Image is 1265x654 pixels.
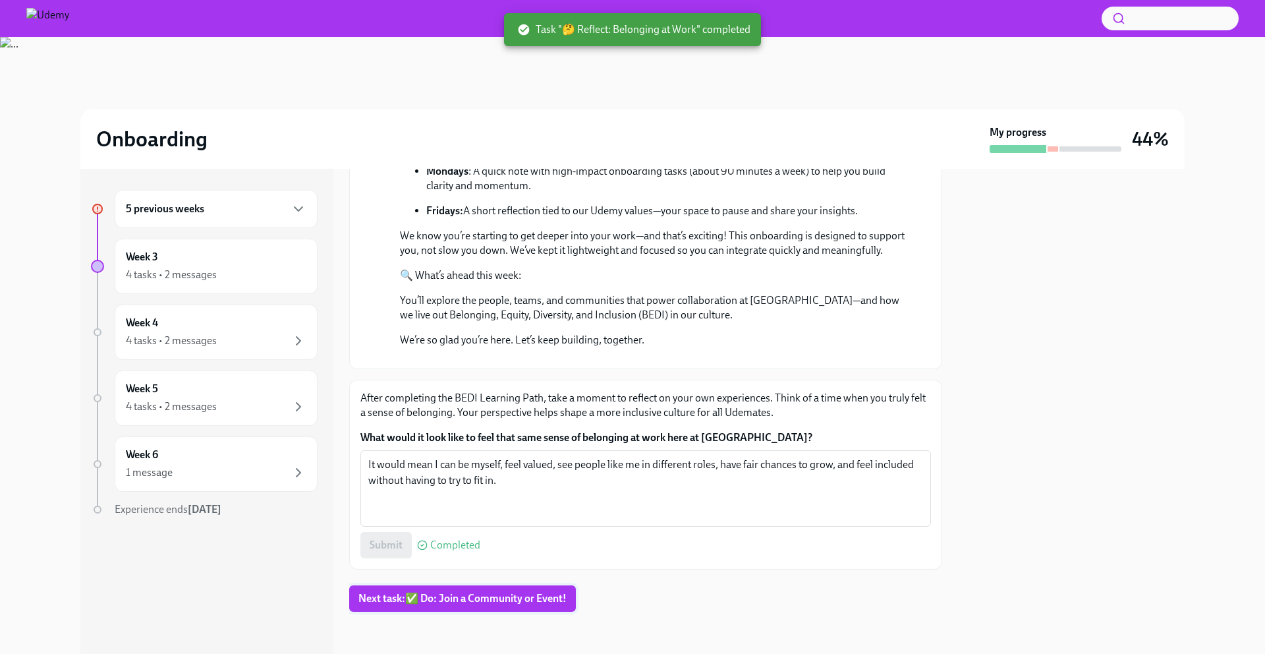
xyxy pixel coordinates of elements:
[360,431,931,445] label: What would it look like to feel that same sense of belonging at work here at [GEOGRAPHIC_DATA]?
[126,448,158,462] h6: Week 6
[91,371,318,426] a: Week 54 tasks • 2 messages
[400,333,910,347] p: We’re so glad you’re here. Let’s keep building, together.
[126,465,173,480] div: 1 message
[358,592,567,605] span: Next task : ✅ Do: Join a Community or Event!
[1132,127,1169,151] h3: 44%
[360,391,931,420] p: After completing the BEDI Learning Path, take a moment to reflect on your own experiences. Think ...
[126,202,204,216] h6: 5 previous weeks
[91,305,318,360] a: Week 44 tasks • 2 messages
[430,540,480,550] span: Completed
[115,190,318,228] div: 5 previous weeks
[91,239,318,294] a: Week 34 tasks • 2 messages
[426,164,910,193] p: : A quick note with high-impact onboarding tasks (about 90 minutes a week) to help you build clar...
[400,293,910,322] p: You’ll explore the people, teams, and communities that power collaboration at [GEOGRAPHIC_DATA]—a...
[126,268,217,282] div: 4 tasks • 2 messages
[426,204,463,217] strong: Fridays:
[91,436,318,492] a: Week 61 message
[400,229,910,258] p: We know you’re starting to get deeper into your work—and that’s exciting! This onboarding is desi...
[426,165,468,177] strong: Mondays
[26,8,69,29] img: Udemy
[96,126,208,152] h2: Onboarding
[126,250,158,264] h6: Week 3
[126,316,158,330] h6: Week 4
[126,382,158,396] h6: Week 5
[990,125,1046,140] strong: My progress
[349,585,576,612] button: Next task:✅ Do: Join a Community or Event!
[115,503,221,516] span: Experience ends
[368,457,923,520] textarea: It would mean I can be myself, feel valued, see people like me in different roles, have fair chan...
[426,204,910,218] p: A short reflection tied to our Udemy values—your space to pause and share your insights.
[188,503,221,516] strong: [DATE]
[126,334,217,348] div: 4 tasks • 2 messages
[400,268,910,283] p: 🔍 What’s ahead this week:
[126,400,217,414] div: 4 tasks • 2 messages
[517,22,750,37] span: Task "🤔 Reflect: Belonging at Work" completed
